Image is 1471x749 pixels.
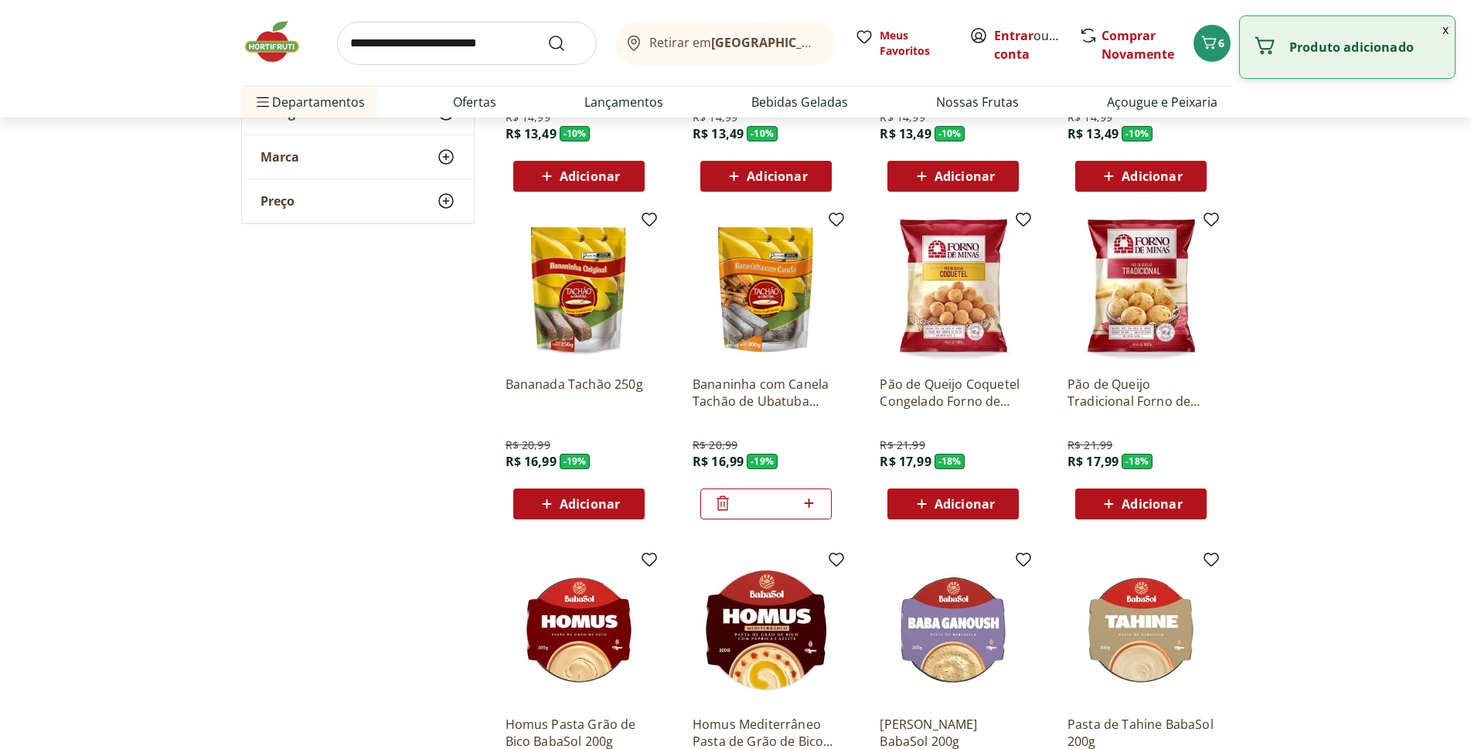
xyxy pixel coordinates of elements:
a: Açougue e Peixaria [1107,93,1217,111]
span: ou [994,26,1063,63]
p: Produto adicionado [1289,39,1442,55]
img: Pão de Queijo Coquetel Congelado Forno de Minas 400g [880,216,1027,363]
span: - 19 % [560,454,591,469]
span: R$ 20,99 [693,437,737,453]
span: Preço [260,193,295,209]
span: - 19 % [747,454,778,469]
span: - 18 % [935,454,965,469]
b: [GEOGRAPHIC_DATA]/[GEOGRAPHIC_DATA] [711,34,972,51]
span: Adicionar [560,170,620,182]
span: Adicionar [935,498,995,510]
a: Ofertas [453,93,496,111]
img: Homus Pasta Grão de Bico BabaSol 200g [506,557,652,703]
span: - 10 % [935,126,965,141]
span: Adicionar [1122,498,1182,510]
span: R$ 16,99 [693,453,744,470]
span: R$ 16,99 [506,453,557,470]
span: R$ 14,99 [880,110,924,125]
img: Bananinha com Canela Tachão de Ubatuba 200g [693,216,839,363]
span: R$ 14,99 [506,110,550,125]
img: Hortifruti [241,19,318,65]
button: Carrinho [1193,25,1231,62]
span: - 10 % [1122,126,1153,141]
button: Submit Search [547,34,584,53]
span: - 10 % [560,126,591,141]
button: Adicionar [1075,161,1207,192]
span: R$ 13,49 [880,125,931,142]
button: Fechar notificação [1436,16,1455,43]
button: Retirar em[GEOGRAPHIC_DATA]/[GEOGRAPHIC_DATA] [615,22,836,65]
a: Bananinha com Canela Tachão de Ubatuba 200g [693,376,839,410]
img: Pão de Queijo Tradicional Forno de Minas 400g [1067,216,1214,363]
button: Adicionar [700,161,832,192]
span: R$ 20,99 [506,437,550,453]
span: Meus Favoritos [880,28,951,59]
a: Nossas Frutas [936,93,1019,111]
span: R$ 13,49 [1067,125,1119,142]
span: - 18 % [1122,454,1153,469]
a: Meus Favoritos [855,28,951,59]
span: R$ 21,99 [1067,437,1112,453]
span: Adicionar [935,170,995,182]
button: Preço [242,179,474,223]
span: - 10 % [747,126,778,141]
a: Entrar [994,27,1033,44]
button: Adicionar [513,161,645,192]
span: Adicionar [560,498,620,510]
span: 6 [1218,36,1224,50]
span: Retirar em [649,36,820,49]
span: Departamentos [254,83,365,121]
span: Adicionar [1122,170,1182,182]
a: Bananada Tachão 250g [506,376,652,410]
a: Lançamentos [584,93,663,111]
button: Adicionar [887,489,1019,519]
button: Marca [242,135,474,179]
button: Adicionar [513,489,645,519]
a: Pão de Queijo Coquetel Congelado Forno de Minas 400g [880,376,1027,410]
span: Adicionar [747,170,807,182]
button: Adicionar [887,161,1019,192]
span: R$ 21,99 [880,437,924,453]
a: Bebidas Geladas [751,93,848,111]
span: R$ 17,99 [1067,453,1119,470]
a: Comprar Novamente [1102,27,1174,63]
input: search [337,22,597,65]
span: R$ 14,99 [1067,110,1112,125]
img: Baba Ganoush BabaSol 200g [880,557,1027,703]
span: R$ 17,99 [880,453,931,470]
span: Marca [260,149,299,165]
img: Bananada Tachão 250g [506,216,652,363]
span: R$ 13,49 [693,125,744,142]
span: R$ 14,99 [693,110,737,125]
span: R$ 13,49 [506,125,557,142]
a: Criar conta [994,27,1079,63]
button: Adicionar [1075,489,1207,519]
img: Homus Mediterrâneo Pasta de Grão de Bico Baba Sol 200g [693,557,839,703]
button: Menu [254,83,272,121]
a: Pão de Queijo Tradicional Forno de Minas 400g [1067,376,1214,410]
img: Pasta de Tahine BabaSol 200g [1067,557,1214,703]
